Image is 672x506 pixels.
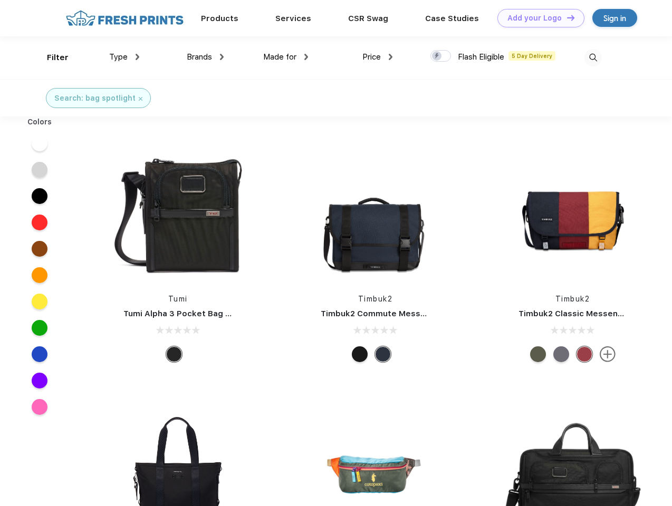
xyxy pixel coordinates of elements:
[263,52,296,62] span: Made for
[305,143,445,283] img: func=resize&h=266
[304,54,308,60] img: dropdown.png
[577,346,592,362] div: Eco Bookish
[458,52,504,62] span: Flash Eligible
[220,54,224,60] img: dropdown.png
[123,309,247,318] a: Tumi Alpha 3 Pocket Bag Small
[358,295,393,303] a: Timbuk2
[508,51,555,61] span: 5 Day Delivery
[321,309,462,318] a: Timbuk2 Commute Messenger Bag
[139,97,142,101] img: filter_cancel.svg
[600,346,616,362] img: more.svg
[503,143,643,283] img: func=resize&h=266
[362,52,381,62] span: Price
[507,14,562,23] div: Add your Logo
[530,346,546,362] div: Eco Army
[63,9,187,27] img: fo%20logo%202.webp
[109,52,128,62] span: Type
[201,14,238,23] a: Products
[584,49,602,66] img: desktop_search.svg
[555,295,590,303] a: Timbuk2
[389,54,392,60] img: dropdown.png
[47,52,69,64] div: Filter
[603,12,626,24] div: Sign in
[553,346,569,362] div: Eco Army Pop
[20,116,60,128] div: Colors
[375,346,391,362] div: Eco Nautical
[519,309,649,318] a: Timbuk2 Classic Messenger Bag
[108,143,248,283] img: func=resize&h=266
[136,54,139,60] img: dropdown.png
[168,295,188,303] a: Tumi
[187,52,212,62] span: Brands
[592,9,637,27] a: Sign in
[567,15,574,21] img: DT
[352,346,368,362] div: Eco Black
[54,93,136,104] div: Search: bag spotlight
[166,346,182,362] div: Black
